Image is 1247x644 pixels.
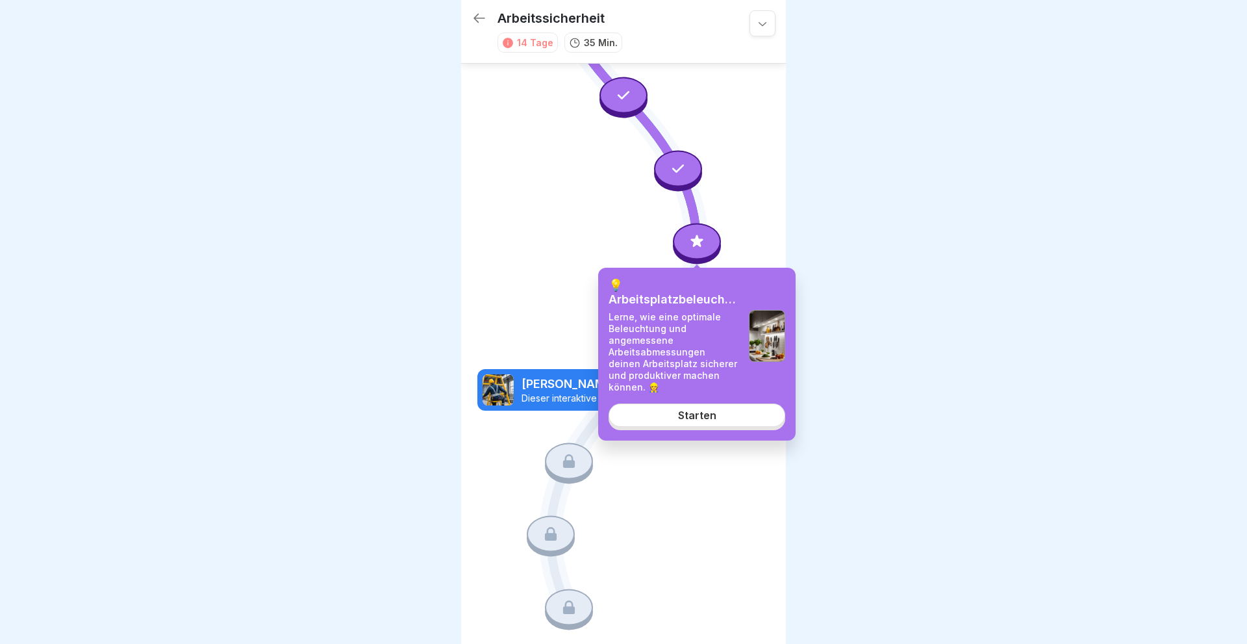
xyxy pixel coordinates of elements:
[609,278,738,306] p: 💡 Arbeitsplatzbeleuchtung und -abmessung
[609,311,738,393] p: Lerne, wie eine optimale Beleuchtung und angemessene Arbeitsabmessungen deinen Arbeitsplatz siche...
[498,10,605,26] p: Arbeitssicherheit
[678,409,716,421] div: Starten
[517,36,553,49] div: 14 Tage
[483,374,514,406] img: v7bxruicv7vvt4ltkcopmkzf.png
[609,404,785,427] a: Starten
[522,393,731,404] p: Dieser interaktive Kurs vermittelt grundlegende Sicherheitsrichtlinien für den Einsatz von Leiter...
[522,376,731,393] p: [PERSON_NAME] Arbeiten mit Leitern und Tritten
[584,36,618,49] p: 35 Min.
